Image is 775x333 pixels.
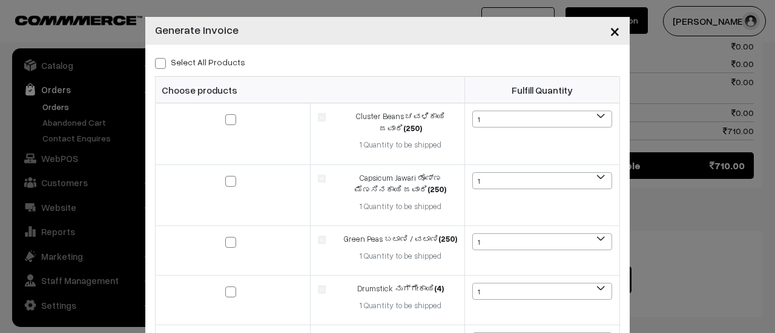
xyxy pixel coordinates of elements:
[344,233,457,245] div: Green Peas ಬಟಾಣಿ / ವಟಾಣಿ
[155,22,239,38] h4: Generate Invoice
[344,201,457,213] div: 1 Quantity to be shipped
[472,283,612,300] span: 1
[472,111,612,128] span: 1
[472,233,612,250] span: 1
[156,77,465,103] th: Choose products
[318,113,326,121] img: product.jpg
[465,77,620,103] th: Fulfill Quantity
[473,234,612,251] span: 1
[473,111,612,128] span: 1
[344,250,457,262] div: 1 Quantity to be shipped
[344,283,457,295] div: Drumstick ನುಗ್ಗೇಕಾಯಿ
[344,111,457,134] div: Cluster Beans ಚವಳಿಕಾಯಿ ಜವಾರಿ
[473,173,612,190] span: 1
[318,236,326,244] img: product.jpg
[318,175,326,183] img: product.jpg
[403,123,422,133] strong: (250)
[344,139,457,151] div: 1 Quantity to be shipped
[610,19,620,42] span: ×
[473,283,612,300] span: 1
[344,300,457,312] div: 1 Quantity to be shipped
[438,234,457,244] strong: (250)
[155,56,245,68] label: Select all Products
[427,184,446,194] strong: (250)
[472,172,612,189] span: 1
[318,285,326,293] img: product.jpg
[434,283,444,293] strong: (4)
[600,12,630,50] button: Close
[344,172,457,196] div: Capsicum Jawari ಡೊಣ್ಣ ಮೆಣಸಿನಕಾಯಿ ಜವಾರಿ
